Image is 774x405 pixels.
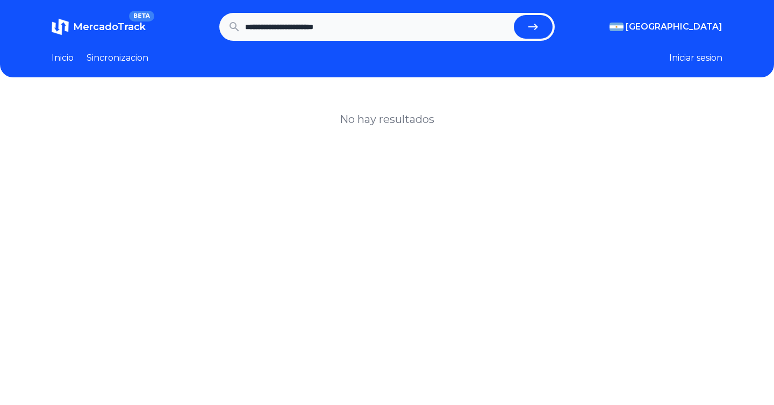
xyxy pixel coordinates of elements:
span: MercadoTrack [73,21,146,33]
img: Argentina [610,23,623,31]
a: Inicio [52,52,74,64]
span: [GEOGRAPHIC_DATA] [626,20,722,33]
a: MercadoTrackBETA [52,18,146,35]
img: MercadoTrack [52,18,69,35]
button: [GEOGRAPHIC_DATA] [610,20,722,33]
button: Iniciar sesion [669,52,722,64]
h1: No hay resultados [340,112,434,127]
span: BETA [129,11,154,21]
a: Sincronizacion [87,52,148,64]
